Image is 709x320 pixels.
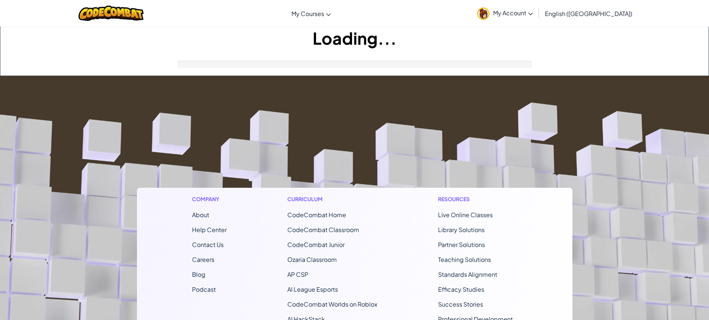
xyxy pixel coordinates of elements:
[287,285,338,293] a: AI League Esports
[438,211,493,219] a: Live Online Classes
[287,226,359,234] a: CodeCombat Classroom
[477,7,489,20] img: avatar
[287,211,346,219] span: CodeCombat Home
[192,256,214,263] a: Careers
[438,256,491,263] a: Teaching Solutions
[0,26,709,50] h1: Loading...
[291,10,324,18] span: My Courses
[438,285,484,293] a: Efficacy Studies
[79,6,144,21] img: CodeCombat logo
[545,10,632,18] span: English ([GEOGRAPHIC_DATA])
[473,1,537,25] a: My Account
[438,226,485,234] a: Library Solutions
[438,270,497,278] a: Standards Alignment
[438,300,483,308] a: Success Stories
[192,226,227,234] a: Help Center
[192,211,209,219] a: About
[493,9,533,17] span: My Account
[192,285,216,293] a: Podcast
[192,270,205,278] a: Blog
[541,3,636,23] a: English ([GEOGRAPHIC_DATA])
[192,241,224,248] span: Contact Us
[287,300,377,308] a: CodeCombat Worlds on Roblox
[192,195,227,203] h1: Company
[287,241,345,248] a: CodeCombat Junior
[438,195,517,203] h1: Resources
[287,270,308,278] a: AP CSP
[287,195,377,203] h1: Curriculum
[288,3,335,23] a: My Courses
[438,241,485,248] a: Partner Solutions
[287,256,337,263] a: Ozaria Classroom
